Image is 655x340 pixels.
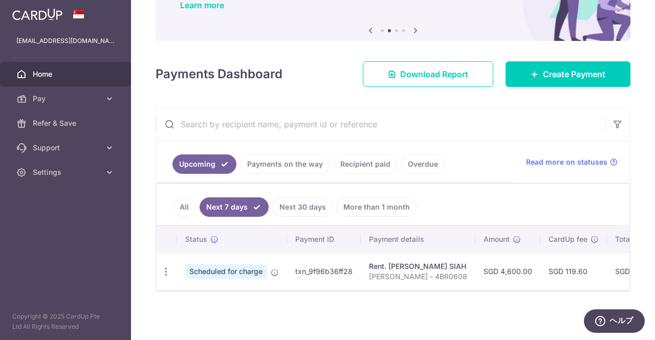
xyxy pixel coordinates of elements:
[363,61,493,87] a: Download Report
[33,69,100,79] span: Home
[172,154,236,174] a: Upcoming
[361,226,475,253] th: Payment details
[33,167,100,177] span: Settings
[334,154,397,174] a: Recipient paid
[241,154,330,174] a: Payments on the way
[287,253,361,290] td: txn_9f96b36ff28
[33,94,100,104] span: Pay
[369,261,467,271] div: Rent. [PERSON_NAME] SIAH
[185,264,267,279] span: Scheduled for charge
[506,61,630,87] a: Create Payment
[33,143,100,153] span: Support
[185,234,207,244] span: Status
[540,253,607,290] td: SGD 119.60
[16,36,115,46] p: [EMAIL_ADDRESS][DOMAIN_NAME]
[337,197,417,217] a: More than 1 month
[475,253,540,290] td: SGD 4,600.00
[484,234,510,244] span: Amount
[615,234,649,244] span: Total amt.
[526,157,618,167] a: Read more on statuses
[369,271,467,282] p: [PERSON_NAME] - 4BR0608
[584,309,645,335] iframe: ウィジェットを開いて詳しい情報を確認できます
[401,154,445,174] a: Overdue
[549,234,587,244] span: CardUp fee
[526,157,607,167] span: Read more on statuses
[543,68,605,80] span: Create Payment
[156,108,605,141] input: Search by recipient name, payment id or reference
[33,118,100,128] span: Refer & Save
[12,8,62,20] img: CardUp
[156,65,282,83] h4: Payments Dashboard
[273,197,333,217] a: Next 30 days
[173,197,195,217] a: All
[200,197,269,217] a: Next 7 days
[400,68,468,80] span: Download Report
[287,226,361,253] th: Payment ID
